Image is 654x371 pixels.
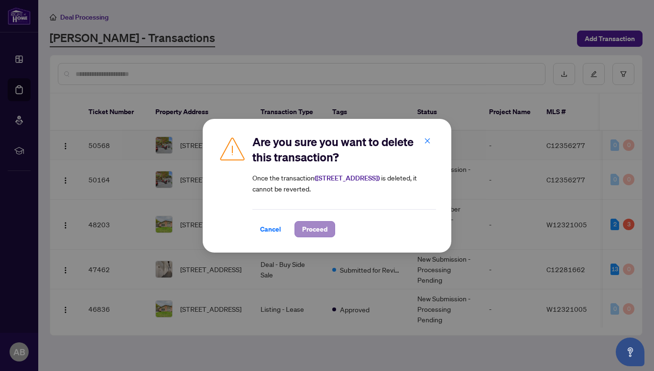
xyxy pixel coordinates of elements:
button: Open asap [616,338,644,366]
span: Proceed [302,222,327,237]
button: Proceed [294,221,335,237]
h2: Are you sure you want to delete this transaction? [252,134,436,165]
button: Cancel [252,221,289,237]
span: Cancel [260,222,281,237]
span: close [424,138,431,144]
strong: ( [STREET_ADDRESS] ) [315,174,380,182]
article: Once the transaction is deleted, it cannot be reverted. [252,172,436,194]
